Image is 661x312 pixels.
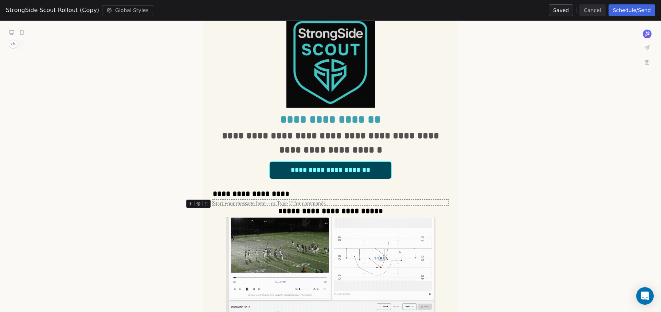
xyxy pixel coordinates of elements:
button: Saved [549,4,573,16]
button: Global Styles [102,5,153,15]
div: Open Intercom Messenger [636,287,654,305]
span: StrongSide Scout Rollout (Copy) [6,6,99,15]
button: Schedule/Send [609,4,655,16]
button: Cancel [579,4,605,16]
